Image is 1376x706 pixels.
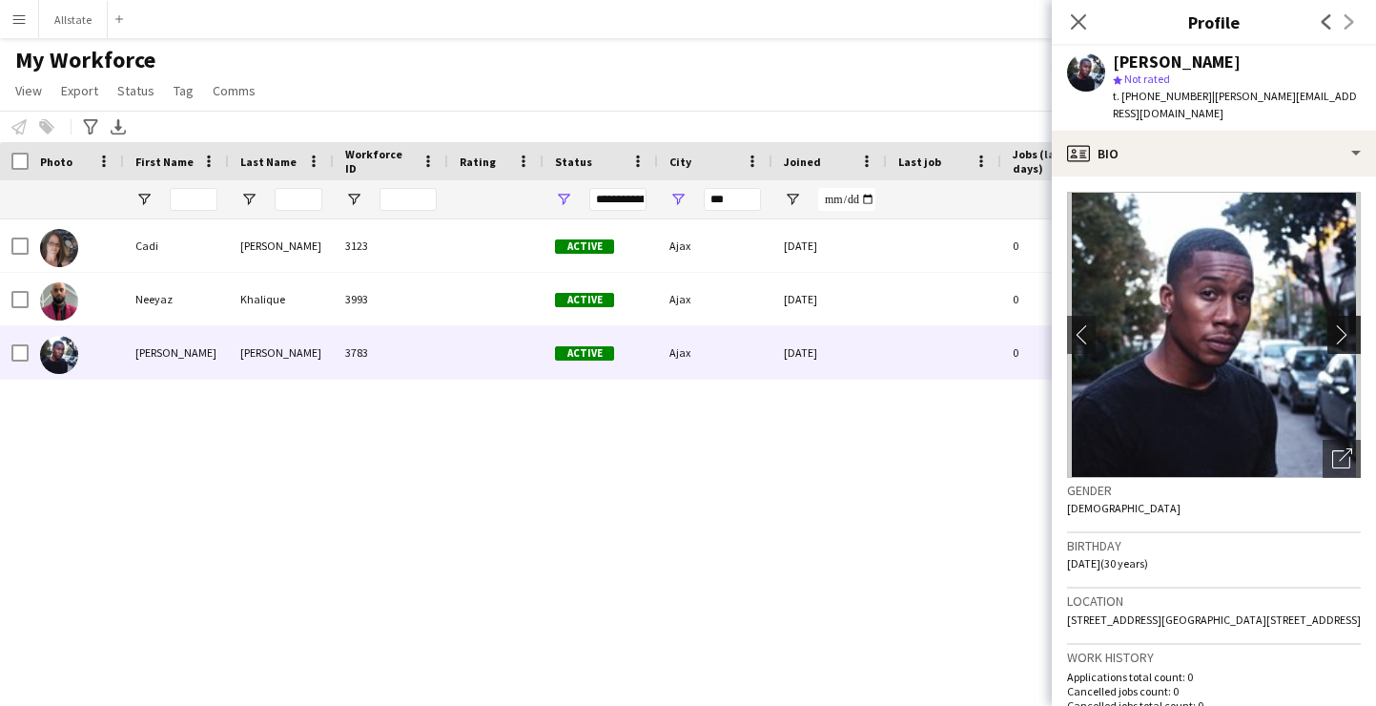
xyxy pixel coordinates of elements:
[818,188,875,211] input: Joined Filter Input
[1124,72,1170,86] span: Not rated
[334,326,448,379] div: 3783
[1067,556,1148,571] span: [DATE] (30 years)
[1067,684,1361,698] p: Cancelled jobs count: 0
[669,155,691,169] span: City
[1067,649,1361,666] h3: Work history
[555,239,614,254] span: Active
[107,115,130,138] app-action-btn: Export XLSX
[345,147,414,176] span: Workforce ID
[1067,482,1361,499] h3: Gender
[53,78,106,103] a: Export
[124,326,229,379] div: [PERSON_NAME]
[1067,537,1361,554] h3: Birthday
[555,191,572,208] button: Open Filter Menu
[40,336,78,374] img: Ryan Williams
[555,155,592,169] span: Status
[8,78,50,103] a: View
[1001,219,1125,272] div: 0
[1113,53,1241,71] div: [PERSON_NAME]
[229,326,334,379] div: [PERSON_NAME]
[174,82,194,99] span: Tag
[1113,89,1212,103] span: t. [PHONE_NUMBER]
[15,82,42,99] span: View
[40,155,72,169] span: Photo
[79,115,102,138] app-action-btn: Advanced filters
[704,188,761,211] input: City Filter Input
[1001,326,1125,379] div: 0
[460,155,496,169] span: Rating
[1001,273,1125,325] div: 0
[61,82,98,99] span: Export
[772,326,887,379] div: [DATE]
[784,155,821,169] span: Joined
[205,78,263,103] a: Comms
[240,191,257,208] button: Open Filter Menu
[1323,440,1361,478] div: Open photos pop-in
[380,188,437,211] input: Workforce ID Filter Input
[124,219,229,272] div: Cadi
[1013,147,1091,176] span: Jobs (last 90 days)
[40,282,78,321] img: Neeyaz Khalique
[170,188,217,211] input: First Name Filter Input
[658,219,772,272] div: Ajax
[40,229,78,267] img: Cadi Pontinen
[1067,592,1361,610] h3: Location
[345,191,362,208] button: Open Filter Menu
[117,82,154,99] span: Status
[135,191,153,208] button: Open Filter Menu
[334,219,448,272] div: 3123
[772,273,887,325] div: [DATE]
[229,219,334,272] div: [PERSON_NAME]
[658,273,772,325] div: Ajax
[1052,131,1376,176] div: Bio
[124,273,229,325] div: Neeyaz
[229,273,334,325] div: Khalique
[1067,501,1181,515] span: [DEMOGRAPHIC_DATA]
[1052,10,1376,34] h3: Profile
[658,326,772,379] div: Ajax
[213,82,256,99] span: Comms
[555,346,614,361] span: Active
[784,191,801,208] button: Open Filter Menu
[1113,89,1357,120] span: | [PERSON_NAME][EMAIL_ADDRESS][DOMAIN_NAME]
[15,46,155,74] span: My Workforce
[166,78,201,103] a: Tag
[1067,613,1361,627] span: [STREET_ADDRESS][GEOGRAPHIC_DATA][STREET_ADDRESS]
[110,78,162,103] a: Status
[135,155,194,169] span: First Name
[772,219,887,272] div: [DATE]
[555,293,614,307] span: Active
[334,273,448,325] div: 3993
[240,155,297,169] span: Last Name
[275,188,322,211] input: Last Name Filter Input
[669,191,687,208] button: Open Filter Menu
[1067,192,1361,478] img: Crew avatar or photo
[39,1,108,38] button: Allstate
[898,155,941,169] span: Last job
[1067,670,1361,684] p: Applications total count: 0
